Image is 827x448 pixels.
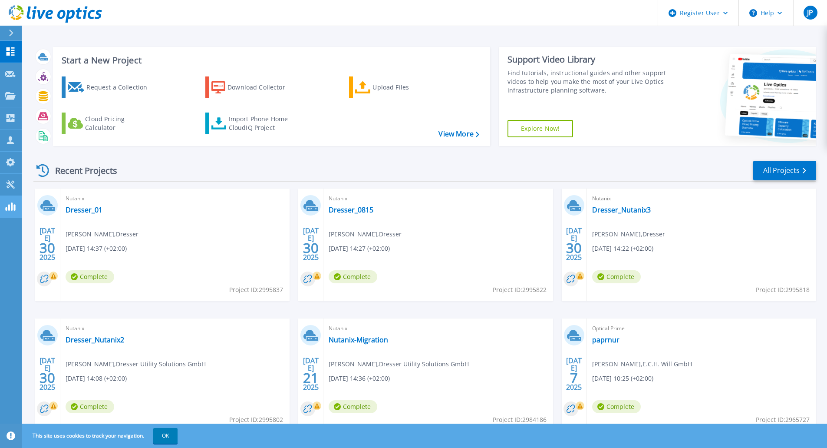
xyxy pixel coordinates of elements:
div: Download Collector [227,79,297,96]
div: Find tutorials, instructional guides and other support videos to help you make the most of your L... [507,69,669,95]
a: Dresser_Nutanix3 [592,206,651,214]
span: 30 [40,244,55,252]
span: Nutanix [592,194,811,203]
a: Dresser_01 [66,206,102,214]
span: Project ID: 2995822 [493,285,547,295]
div: Support Video Library [507,54,669,65]
span: [PERSON_NAME] , Dresser [329,229,402,239]
a: paprnur [592,335,619,344]
a: Request a Collection [62,76,158,98]
span: Nutanix [329,324,547,333]
div: [DATE] 2025 [303,358,319,390]
span: Nutanix [66,324,284,333]
span: [PERSON_NAME] , E.C.H. Will GmbH [592,359,692,369]
span: [PERSON_NAME] , Dresser Utility Solutions GmbH [329,359,469,369]
span: [PERSON_NAME] , Dresser [592,229,665,239]
span: Optical Prime [592,324,811,333]
span: Nutanix [329,194,547,203]
h3: Start a New Project [62,56,479,65]
div: [DATE] 2025 [39,228,56,260]
span: 30 [303,244,319,252]
div: [DATE] 2025 [566,358,582,390]
div: [DATE] 2025 [303,228,319,260]
span: Project ID: 2965727 [756,415,810,425]
a: View More [438,130,479,138]
span: Complete [592,270,641,283]
span: 7 [570,374,578,382]
span: Project ID: 2995818 [756,285,810,295]
a: Nutanix-Migration [329,335,388,344]
span: JP [807,9,813,16]
a: Explore Now! [507,120,573,137]
span: [DATE] 14:37 (+02:00) [66,244,127,253]
span: [DATE] 10:25 (+02:00) [592,374,653,383]
span: Complete [66,400,114,413]
span: This site uses cookies to track your navigation. [24,428,178,444]
a: All Projects [753,161,816,180]
span: [DATE] 14:22 (+02:00) [592,244,653,253]
div: [DATE] 2025 [39,358,56,390]
span: [DATE] 14:36 (+02:00) [329,374,390,383]
div: Import Phone Home CloudIQ Project [229,115,297,132]
span: Project ID: 2984186 [493,415,547,425]
span: Complete [329,270,377,283]
button: OK [153,428,178,444]
span: 30 [40,374,55,382]
div: Recent Projects [33,160,129,181]
div: Request a Collection [86,79,156,96]
span: Complete [329,400,377,413]
a: Dresser_0815 [329,206,373,214]
a: Download Collector [205,76,302,98]
span: Project ID: 2995837 [229,285,283,295]
a: Dresser_Nutanix2 [66,335,124,344]
span: Complete [66,270,114,283]
span: Complete [592,400,641,413]
span: 30 [566,244,582,252]
div: Cloud Pricing Calculator [85,115,155,132]
span: 21 [303,374,319,382]
a: Upload Files [349,76,446,98]
div: Upload Files [372,79,442,96]
span: Nutanix [66,194,284,203]
span: [PERSON_NAME] , Dresser [66,229,138,239]
span: [DATE] 14:08 (+02:00) [66,374,127,383]
span: [PERSON_NAME] , Dresser Utility Solutions GmbH [66,359,206,369]
div: [DATE] 2025 [566,228,582,260]
span: Project ID: 2995802 [229,415,283,425]
span: [DATE] 14:27 (+02:00) [329,244,390,253]
a: Cloud Pricing Calculator [62,113,158,134]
